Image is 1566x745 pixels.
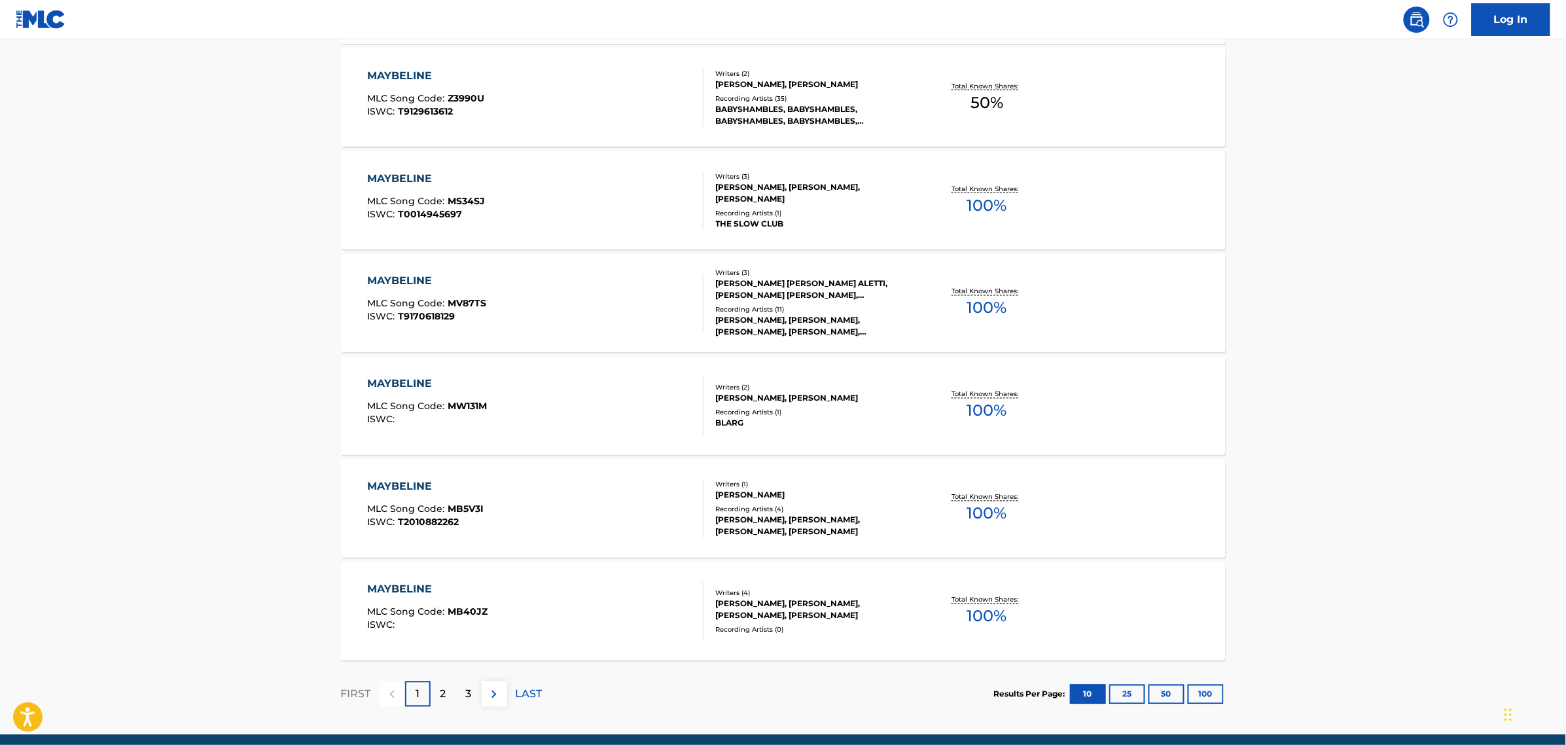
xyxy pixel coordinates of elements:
[716,480,914,490] div: Writers ( 1 )
[952,595,1022,605] p: Total Known Shares:
[367,105,398,117] span: ISWC :
[367,92,448,104] span: MLC Song Code :
[448,298,486,310] span: MV87TS
[716,305,914,315] div: Recording Artists ( 11 )
[341,460,1226,558] a: MAYBELINEMLC Song Code:MB5V3IISWC:T2010882262Writers (1)[PERSON_NAME]Recording Artists (4)[PERSON...
[367,171,485,187] div: MAYBELINE
[16,10,66,29] img: MLC Logo
[516,687,543,702] p: LAST
[952,81,1022,91] p: Total Known Shares:
[967,605,1007,628] span: 100 %
[341,254,1226,352] a: MAYBELINEMLC Song Code:MV87TSISWC:T9170618129Writers (3)[PERSON_NAME] [PERSON_NAME] ALETTI, [PERS...
[716,418,914,429] div: BLARG
[952,184,1022,194] p: Total Known Shares:
[716,181,914,205] div: [PERSON_NAME], [PERSON_NAME], [PERSON_NAME]
[341,357,1226,455] a: MAYBELINEMLC Song Code:MW131MISWC:Writers (2)[PERSON_NAME], [PERSON_NAME]Recording Artists (1)BLA...
[716,515,914,538] div: [PERSON_NAME], [PERSON_NAME], [PERSON_NAME], [PERSON_NAME]
[716,208,914,218] div: Recording Artists ( 1 )
[448,92,484,104] span: Z3990U
[367,195,448,207] span: MLC Song Code :
[367,582,488,598] div: MAYBELINE
[716,69,914,79] div: Writers ( 2 )
[716,94,914,103] div: Recording Artists ( 35 )
[341,687,371,702] p: FIRST
[1501,682,1566,745] iframe: Chat Widget
[341,151,1226,249] a: MAYBELINEMLC Song Code:MS34SJISWC:T0014945697Writers (3)[PERSON_NAME], [PERSON_NAME], [PERSON_NAM...
[440,687,446,702] p: 2
[716,589,914,598] div: Writers ( 4 )
[367,376,487,392] div: MAYBELINE
[341,562,1226,661] a: MAYBELINEMLC Song Code:MB40JZISWC:Writers (4)[PERSON_NAME], [PERSON_NAME], [PERSON_NAME], [PERSON...
[1109,685,1145,704] button: 25
[716,278,914,302] div: [PERSON_NAME] [PERSON_NAME] ALETTI, [PERSON_NAME] [PERSON_NAME], [PERSON_NAME] [PERSON_NAME]
[367,503,448,515] span: MLC Song Code :
[1404,7,1430,33] a: Public Search
[486,687,502,702] img: right
[466,687,472,702] p: 3
[967,194,1007,217] span: 100 %
[341,48,1226,147] a: MAYBELINEMLC Song Code:Z3990UISWC:T9129613612Writers (2)[PERSON_NAME], [PERSON_NAME]Recording Art...
[952,390,1022,399] p: Total Known Shares:
[716,79,914,90] div: [PERSON_NAME], [PERSON_NAME]
[398,517,459,528] span: T2010882262
[952,492,1022,502] p: Total Known Shares:
[716,383,914,393] div: Writers ( 2 )
[367,401,448,412] span: MLC Song Code :
[398,105,453,117] span: T9129613612
[1188,685,1224,704] button: 100
[967,297,1007,320] span: 100 %
[716,598,914,622] div: [PERSON_NAME], [PERSON_NAME], [PERSON_NAME], [PERSON_NAME]
[1409,12,1425,27] img: search
[994,689,1069,700] p: Results Per Page:
[1472,3,1550,36] a: Log In
[1438,7,1464,33] div: Help
[716,393,914,405] div: [PERSON_NAME], [PERSON_NAME]
[716,505,914,515] div: Recording Artists ( 4 )
[367,606,448,618] span: MLC Song Code :
[716,315,914,338] div: [PERSON_NAME], [PERSON_NAME], [PERSON_NAME], [PERSON_NAME], [PERSON_NAME]
[716,490,914,501] div: [PERSON_NAME]
[398,311,455,323] span: T9170618129
[1070,685,1106,704] button: 10
[970,91,1003,115] span: 50 %
[416,687,419,702] p: 1
[367,311,398,323] span: ISWC :
[367,68,484,84] div: MAYBELINE
[367,208,398,220] span: ISWC :
[967,502,1007,526] span: 100 %
[448,606,488,618] span: MB40JZ
[367,517,398,528] span: ISWC :
[716,268,914,278] div: Writers ( 3 )
[1443,12,1459,27] img: help
[448,503,484,515] span: MB5V3I
[367,414,398,426] span: ISWC :
[367,619,398,631] span: ISWC :
[398,208,462,220] span: T0014945697
[448,401,487,412] span: MW131M
[967,399,1007,423] span: 100 %
[716,172,914,181] div: Writers ( 3 )
[367,274,486,289] div: MAYBELINE
[367,479,484,495] div: MAYBELINE
[716,218,914,230] div: THE SLOW CLUB
[1504,695,1512,735] div: Drag
[1148,685,1184,704] button: 50
[716,625,914,635] div: Recording Artists ( 0 )
[952,287,1022,297] p: Total Known Shares:
[716,103,914,127] div: BABYSHAMBLES, BABYSHAMBLES, BABYSHAMBLES, BABYSHAMBLES, BABYSHAMBLES
[367,298,448,310] span: MLC Song Code :
[448,195,485,207] span: MS34SJ
[716,408,914,418] div: Recording Artists ( 1 )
